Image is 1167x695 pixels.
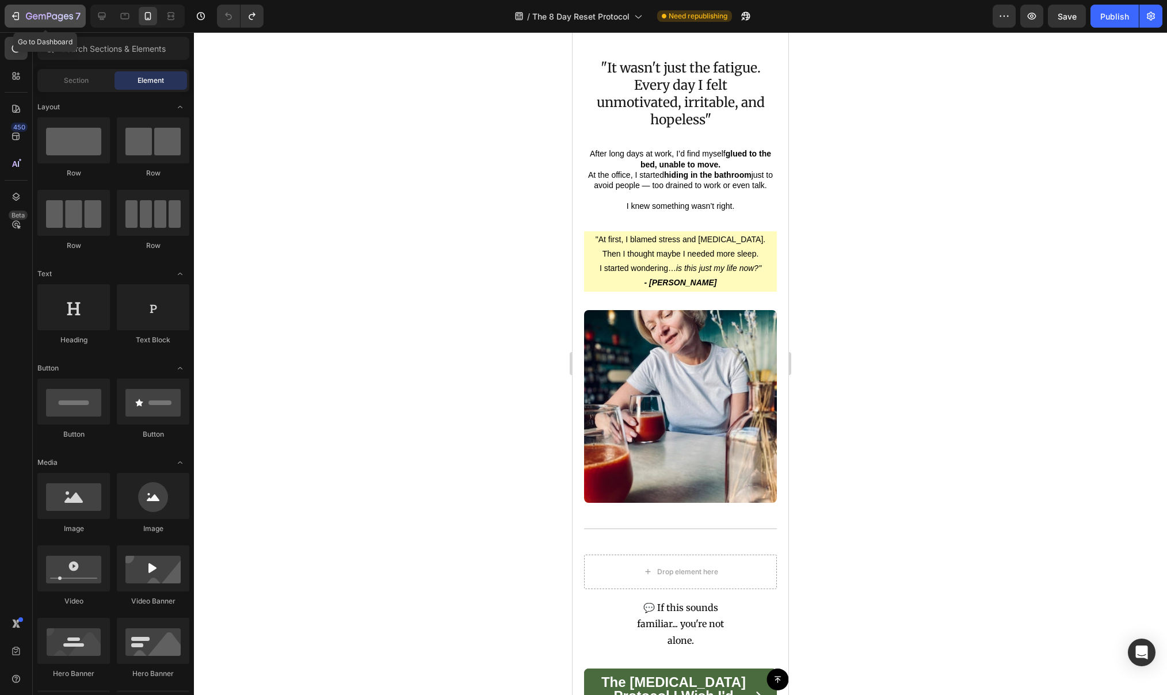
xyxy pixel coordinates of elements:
[171,265,189,283] span: Toggle open
[171,359,189,377] span: Toggle open
[64,75,89,86] span: Section
[1100,10,1129,22] div: Publish
[1128,639,1155,666] div: Open Intercom Messenger
[117,429,189,440] div: Button
[5,5,86,28] button: 7
[37,596,110,606] div: Video
[37,335,110,345] div: Heading
[573,32,788,695] iframe: Design area
[117,240,189,251] div: Row
[37,102,60,112] span: Layout
[171,453,189,472] span: Toggle open
[37,429,110,440] div: Button
[37,363,59,373] span: Button
[37,524,110,534] div: Image
[527,10,530,22] span: /
[37,37,189,60] input: Search Sections & Elements
[37,269,52,279] span: Text
[1048,5,1086,28] button: Save
[1090,5,1139,28] button: Publish
[117,335,189,345] div: Text Block
[37,240,110,251] div: Row
[217,5,264,28] div: Undo/Redo
[9,211,28,220] div: Beta
[117,524,189,534] div: Image
[117,168,189,178] div: Row
[37,457,58,468] span: Media
[117,596,189,606] div: Video Banner
[37,669,110,679] div: Hero Banner
[171,98,189,116] span: Toggle open
[532,10,630,22] span: The 8 Day Reset Protocol
[669,11,727,21] span: Need republishing
[138,75,164,86] span: Element
[1058,12,1077,21] span: Save
[11,123,28,132] div: 450
[37,168,110,178] div: Row
[117,669,189,679] div: Hero Banner
[75,9,81,23] p: 7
